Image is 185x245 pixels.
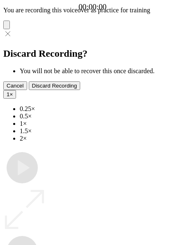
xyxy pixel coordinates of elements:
li: 2× [20,135,182,142]
span: 1 [7,91,9,97]
li: 0.25× [20,105,182,113]
button: 1× [3,90,16,99]
li: 1.5× [20,127,182,135]
h2: Discard Recording? [3,48,182,59]
a: 00:00:00 [79,2,106,12]
button: Cancel [3,81,27,90]
li: 1× [20,120,182,127]
li: You will not be able to recover this once discarded. [20,67,182,75]
li: 0.5× [20,113,182,120]
button: Discard Recording [29,81,81,90]
p: You are recording this voiceover as practice for training [3,7,182,14]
